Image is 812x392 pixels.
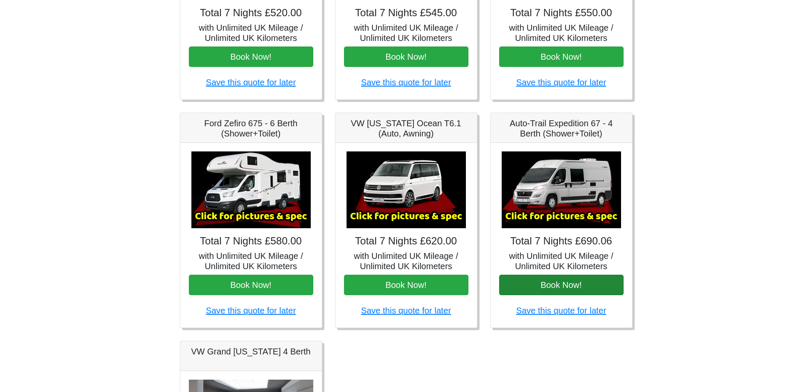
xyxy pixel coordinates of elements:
h4: Total 7 Nights £520.00 [189,7,313,19]
button: Book Now! [499,275,624,295]
button: Book Now! [189,46,313,67]
h5: with Unlimited UK Mileage / Unlimited UK Kilometers [499,251,624,271]
a: Save this quote for later [516,78,606,87]
a: Save this quote for later [206,78,296,87]
img: VW California Ocean T6.1 (Auto, Awning) [347,151,466,228]
h5: VW Grand [US_STATE] 4 Berth [189,346,313,357]
a: Save this quote for later [361,306,451,315]
h5: with Unlimited UK Mileage / Unlimited UK Kilometers [189,23,313,43]
h4: Total 7 Nights £545.00 [344,7,468,19]
button: Book Now! [344,275,468,295]
a: Save this quote for later [516,306,606,315]
h5: with Unlimited UK Mileage / Unlimited UK Kilometers [344,23,468,43]
h5: with Unlimited UK Mileage / Unlimited UK Kilometers [344,251,468,271]
a: Save this quote for later [206,306,296,315]
h4: Total 7 Nights £690.06 [499,235,624,247]
h4: Total 7 Nights £580.00 [189,235,313,247]
h4: Total 7 Nights £620.00 [344,235,468,247]
h5: Ford Zefiro 675 - 6 Berth (Shower+Toilet) [189,118,313,139]
h5: Auto-Trail Expedition 67 - 4 Berth (Shower+Toilet) [499,118,624,139]
button: Book Now! [344,46,468,67]
img: Ford Zefiro 675 - 6 Berth (Shower+Toilet) [191,151,311,228]
img: Auto-Trail Expedition 67 - 4 Berth (Shower+Toilet) [502,151,621,228]
button: Book Now! [189,275,313,295]
h5: VW [US_STATE] Ocean T6.1 (Auto, Awning) [344,118,468,139]
a: Save this quote for later [361,78,451,87]
h5: with Unlimited UK Mileage / Unlimited UK Kilometers [499,23,624,43]
h5: with Unlimited UK Mileage / Unlimited UK Kilometers [189,251,313,271]
h4: Total 7 Nights £550.00 [499,7,624,19]
button: Book Now! [499,46,624,67]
